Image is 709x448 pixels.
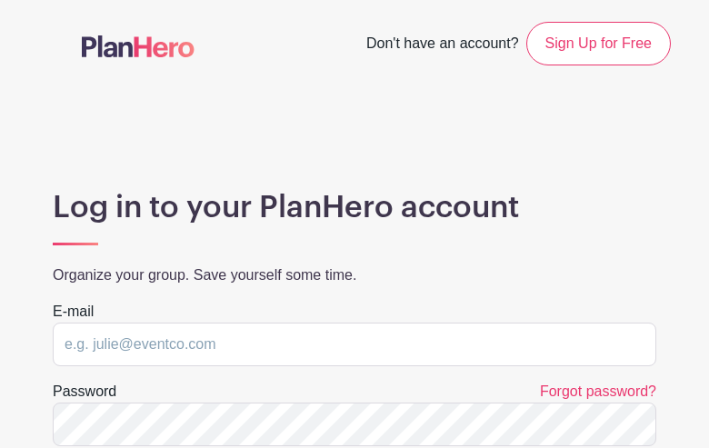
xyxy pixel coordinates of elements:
[82,35,195,57] img: logo-507f7623f17ff9eddc593b1ce0a138ce2505c220e1c5a4e2b4648c50719b7d32.svg
[366,25,519,65] span: Don't have an account?
[526,22,671,65] a: Sign Up for Free
[53,189,656,225] h1: Log in to your PlanHero account
[53,301,94,323] label: E-mail
[53,323,656,366] input: e.g. julie@eventco.com
[540,383,656,399] a: Forgot password?
[53,264,656,286] p: Organize your group. Save yourself some time.
[53,381,116,403] label: Password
